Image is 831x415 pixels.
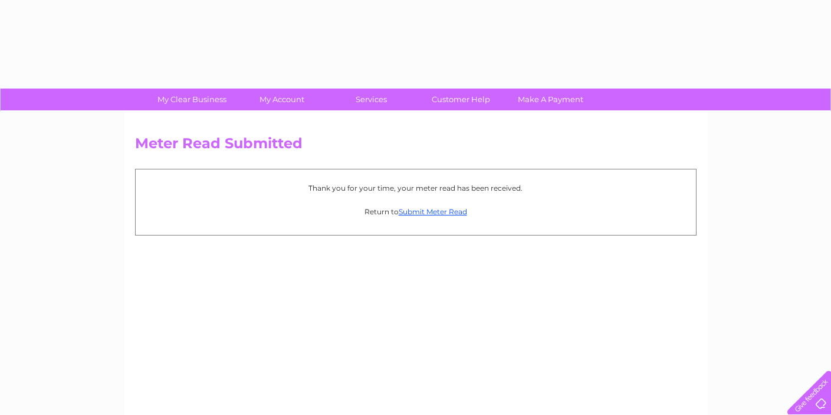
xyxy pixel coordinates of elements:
[233,89,330,110] a: My Account
[142,206,690,217] p: Return to
[135,135,697,158] h2: Meter Read Submitted
[142,182,690,194] p: Thank you for your time, your meter read has been received.
[143,89,241,110] a: My Clear Business
[412,89,510,110] a: Customer Help
[399,207,467,216] a: Submit Meter Read
[502,89,599,110] a: Make A Payment
[323,89,420,110] a: Services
